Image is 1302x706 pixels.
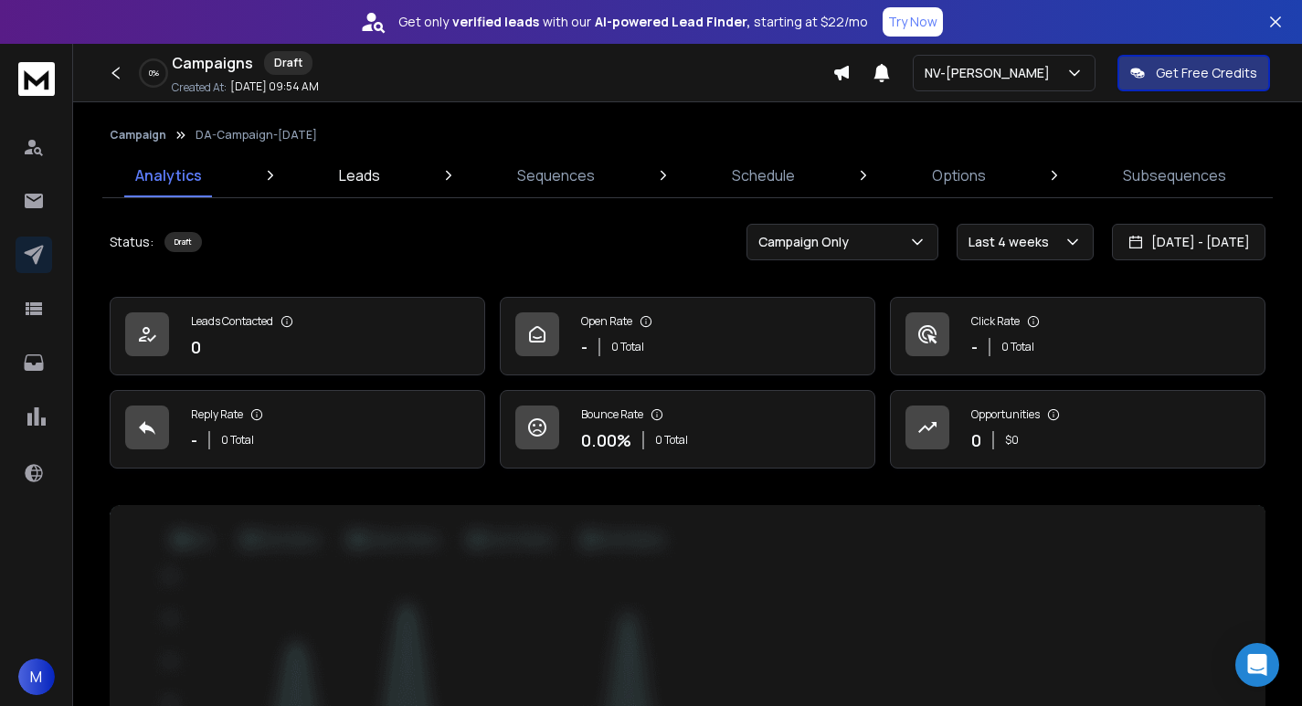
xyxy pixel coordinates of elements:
[1112,224,1265,260] button: [DATE] - [DATE]
[110,390,485,469] a: Reply Rate-0 Total
[191,427,197,453] p: -
[191,314,273,329] p: Leads Contacted
[971,427,981,453] p: 0
[888,13,937,31] p: Try Now
[18,62,55,96] img: logo
[500,297,875,375] a: Open Rate-0 Total
[883,7,943,37] button: Try Now
[110,128,166,142] button: Campaign
[1112,153,1237,197] a: Subsequences
[1005,433,1019,448] p: $ 0
[655,433,688,448] p: 0 Total
[264,51,312,75] div: Draft
[581,334,587,360] p: -
[581,314,632,329] p: Open Rate
[925,64,1057,82] p: NV-[PERSON_NAME]
[339,164,380,186] p: Leads
[221,433,254,448] p: 0 Total
[1235,643,1279,687] div: Open Intercom Messenger
[1156,64,1257,82] p: Get Free Credits
[921,153,997,197] a: Options
[191,334,201,360] p: 0
[1001,340,1034,354] p: 0 Total
[110,233,153,251] p: Status:
[172,52,253,74] h1: Campaigns
[890,390,1265,469] a: Opportunities0$0
[971,314,1020,329] p: Click Rate
[172,80,227,95] p: Created At:
[517,164,595,186] p: Sequences
[1123,164,1226,186] p: Subsequences
[595,13,750,31] strong: AI-powered Lead Finder,
[398,13,868,31] p: Get only with our starting at $22/mo
[164,232,202,252] div: Draft
[191,407,243,422] p: Reply Rate
[969,233,1056,251] p: Last 4 weeks
[971,334,978,360] p: -
[110,297,485,375] a: Leads Contacted0
[230,79,319,94] p: [DATE] 09:54 AM
[581,427,631,453] p: 0.00 %
[18,659,55,695] button: M
[506,153,606,197] a: Sequences
[196,128,317,142] p: DA-Campaign-[DATE]
[135,164,202,186] p: Analytics
[124,153,213,197] a: Analytics
[732,164,795,186] p: Schedule
[971,407,1040,422] p: Opportunities
[452,13,539,31] strong: verified leads
[1117,55,1270,91] button: Get Free Credits
[890,297,1265,375] a: Click Rate-0 Total
[328,153,391,197] a: Leads
[149,68,159,79] p: 0 %
[611,340,644,354] p: 0 Total
[500,390,875,469] a: Bounce Rate0.00%0 Total
[581,407,643,422] p: Bounce Rate
[721,153,806,197] a: Schedule
[932,164,986,186] p: Options
[758,233,856,251] p: Campaign Only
